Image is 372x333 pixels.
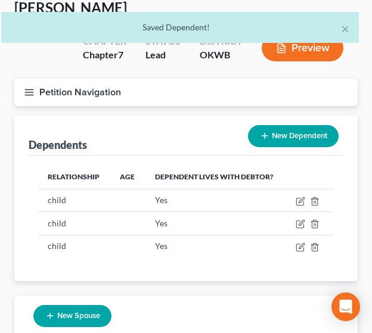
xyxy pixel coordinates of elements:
div: Open Intercom Messenger [331,292,360,321]
div: Chapter [83,48,126,62]
td: Yes [145,189,286,211]
div: Lead [145,48,181,62]
span: 7 [118,49,123,60]
th: Dependent lives with debtor? [145,165,286,189]
button: × [341,21,349,36]
th: Relationship [38,165,110,189]
td: Yes [145,235,286,257]
div: OKWB [200,48,243,62]
td: child [38,189,110,211]
button: New Dependent [248,125,339,147]
div: Saved Dependent! [11,21,349,33]
td: child [38,235,110,257]
button: New Spouse [33,305,111,327]
td: child [38,212,110,235]
button: Petition Navigation [14,79,358,106]
th: Age [110,165,145,189]
div: Dependents [29,138,87,152]
td: Yes [145,212,286,235]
